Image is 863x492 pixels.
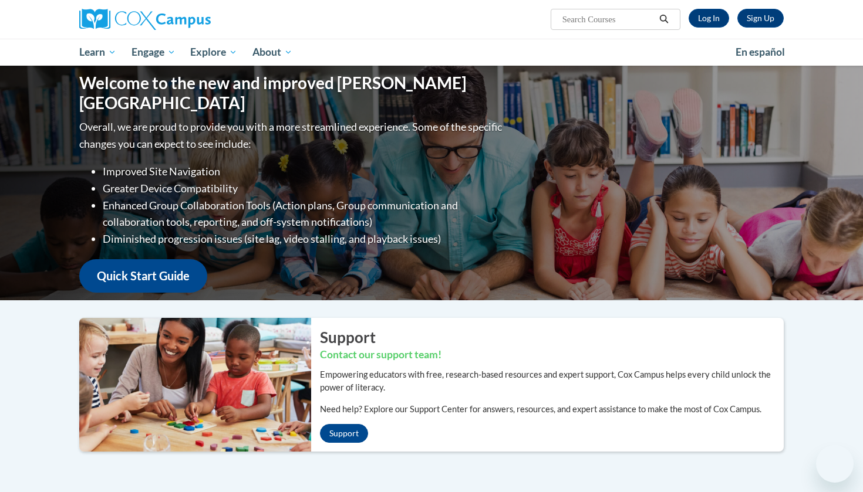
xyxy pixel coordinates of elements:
[320,424,368,443] a: Support
[124,39,183,66] a: Engage
[79,45,116,59] span: Learn
[79,9,211,30] img: Cox Campus
[132,45,176,59] span: Engage
[728,40,793,65] a: En español
[79,9,302,30] a: Cox Campus
[72,39,124,66] a: Learn
[245,39,300,66] a: About
[737,9,784,28] a: Register
[103,197,505,231] li: Enhanced Group Collaboration Tools (Action plans, Group communication and collaboration tools, re...
[103,163,505,180] li: Improved Site Navigation
[736,46,785,58] span: En español
[320,368,784,394] p: Empowering educators with free, research-based resources and expert support, Cox Campus helps eve...
[320,403,784,416] p: Need help? Explore our Support Center for answers, resources, and expert assistance to make the m...
[561,12,655,26] input: Search Courses
[655,12,673,26] button: Search
[79,73,505,113] h1: Welcome to the new and improved [PERSON_NAME][GEOGRAPHIC_DATA]
[689,9,729,28] a: Log In
[103,180,505,197] li: Greater Device Compatibility
[183,39,245,66] a: Explore
[320,348,784,362] h3: Contact our support team!
[816,445,854,483] iframe: Button to launch messaging window
[190,45,237,59] span: Explore
[103,230,505,247] li: Diminished progression issues (site lag, video stalling, and playback issues)
[320,327,784,348] h2: Support
[79,259,207,293] a: Quick Start Guide
[252,45,292,59] span: About
[62,39,801,66] div: Main menu
[70,318,311,452] img: ...
[79,118,505,152] p: Overall, we are proud to provide you with a more streamlined experience. Some of the specific cha...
